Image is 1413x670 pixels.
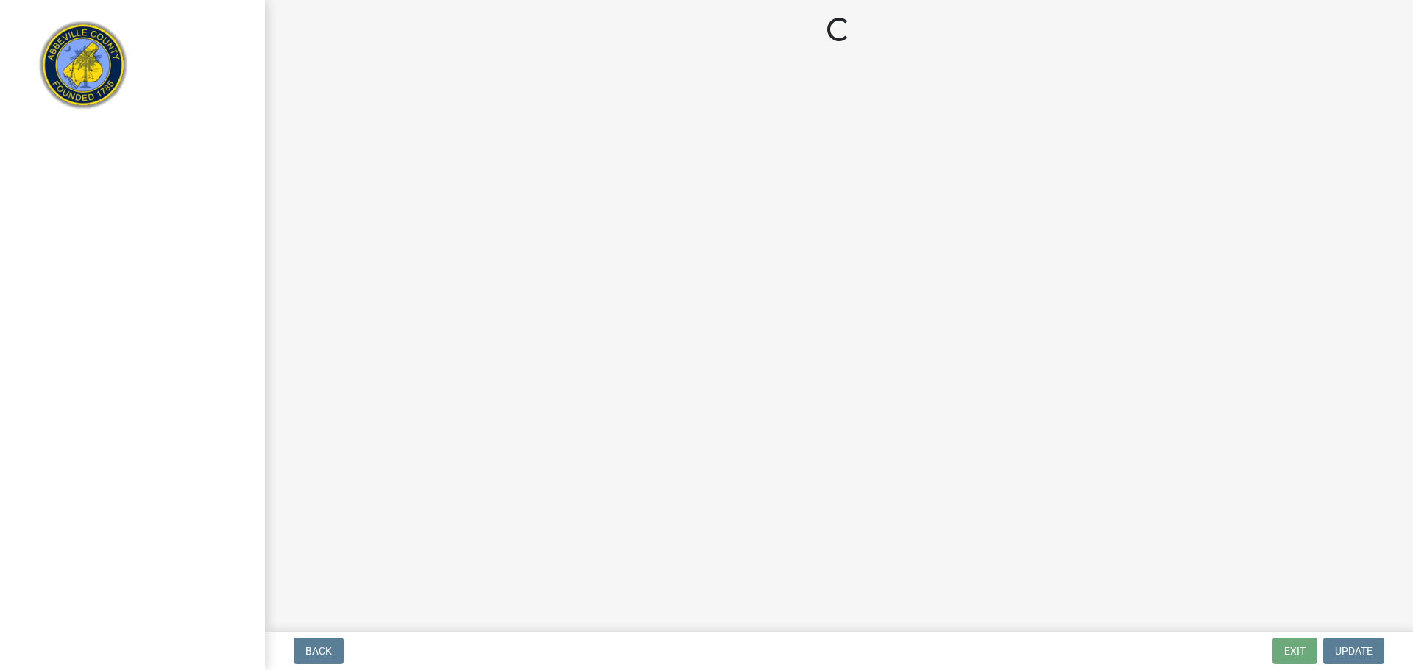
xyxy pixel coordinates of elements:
[1323,638,1384,664] button: Update
[305,645,332,657] span: Back
[1272,638,1317,664] button: Exit
[294,638,344,664] button: Back
[29,15,138,124] img: Abbeville County, South Carolina
[1335,645,1373,657] span: Update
